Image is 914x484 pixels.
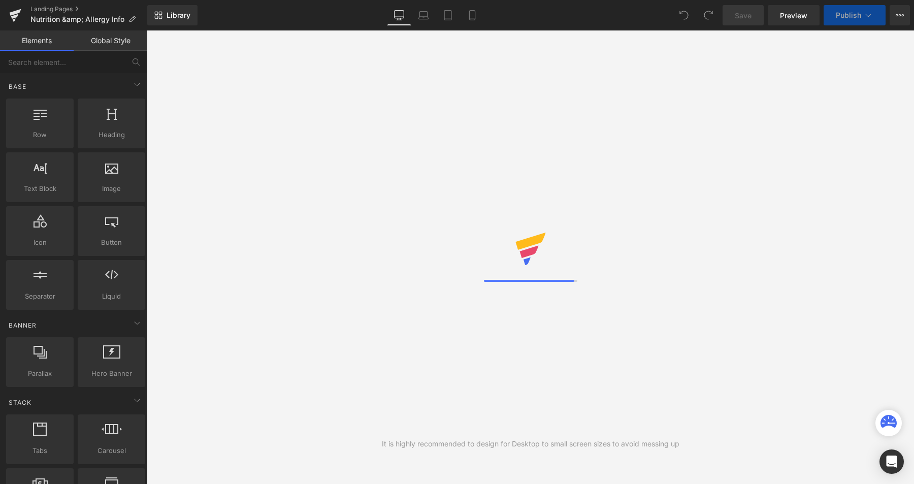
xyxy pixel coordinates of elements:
span: Stack [8,398,32,407]
span: Heading [81,130,142,140]
span: Publish [836,11,861,19]
a: Mobile [460,5,484,25]
span: Carousel [81,445,142,456]
a: Desktop [387,5,411,25]
span: Icon [9,237,71,248]
span: Text Block [9,183,71,194]
span: Base [8,82,27,91]
button: Undo [674,5,694,25]
span: Preview [780,10,807,21]
span: Image [81,183,142,194]
span: Save [735,10,752,21]
span: Banner [8,320,38,330]
span: Library [167,11,190,20]
button: Publish [824,5,886,25]
span: Tabs [9,445,71,456]
a: New Library [147,5,198,25]
span: Hero Banner [81,368,142,379]
span: Button [81,237,142,248]
a: Preview [768,5,820,25]
span: Nutrition &amp; Allergy Info [30,15,124,23]
a: Tablet [436,5,460,25]
span: Row [9,130,71,140]
a: Laptop [411,5,436,25]
span: Separator [9,291,71,302]
span: Parallax [9,368,71,379]
span: Liquid [81,291,142,302]
button: More [890,5,910,25]
a: Landing Pages [30,5,147,13]
a: Global Style [74,30,147,51]
div: It is highly recommended to design for Desktop to small screen sizes to avoid messing up [382,438,679,449]
div: Open Intercom Messenger [879,449,904,474]
button: Redo [698,5,719,25]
